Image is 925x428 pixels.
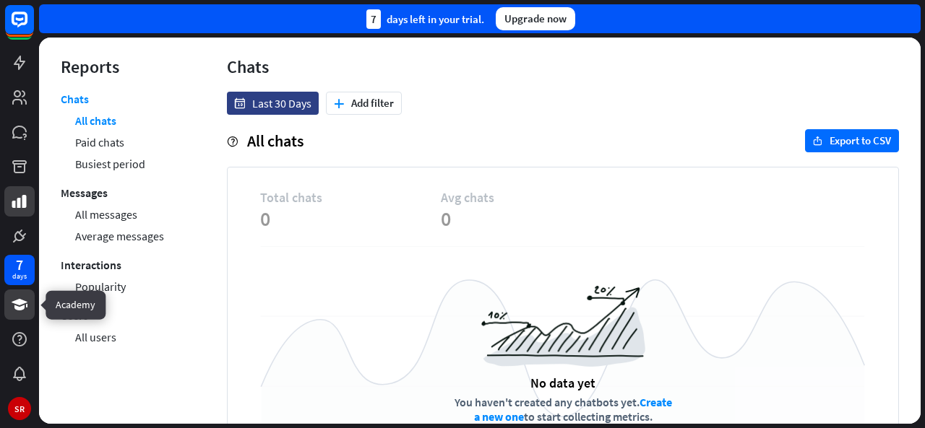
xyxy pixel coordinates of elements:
[12,6,55,49] button: Open LiveChat chat widget
[8,397,31,420] div: SR
[441,189,621,206] span: Avg chats
[366,9,381,29] div: 7
[61,254,121,276] a: Interactions
[805,129,899,152] button: exportExport to CSV
[326,92,402,115] button: plusAdd filter
[481,286,645,367] img: a6954988516a0971c967.png
[4,255,35,285] a: 7 days
[260,189,441,206] span: Total chats
[813,136,822,146] i: export
[75,276,126,297] a: Popularity
[496,7,575,30] div: Upgrade now
[75,153,145,175] a: Busiest period
[61,182,108,204] a: Messages
[75,131,124,153] a: Paid chats
[61,56,184,78] div: Reports
[227,136,238,147] i: help
[474,395,672,424] a: Create a new one
[61,305,88,326] a: Users
[252,96,311,110] span: Last 30 Days
[227,56,899,78] div: Chats
[75,326,116,348] a: All users
[441,206,621,232] span: 0
[16,258,23,271] div: 7
[334,99,344,108] i: plus
[453,395,674,424] div: You haven't created any chatbots yet. to start collecting metrics.
[260,206,441,232] span: 0
[75,225,164,247] a: Average messages
[75,110,116,131] a: All chats
[61,92,89,110] a: Chats
[366,9,484,29] div: days left in your trial.
[12,271,27,281] div: days
[234,98,245,109] i: date
[247,131,304,151] span: All chats
[75,204,137,225] a: All messages
[530,375,595,391] div: No data yet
